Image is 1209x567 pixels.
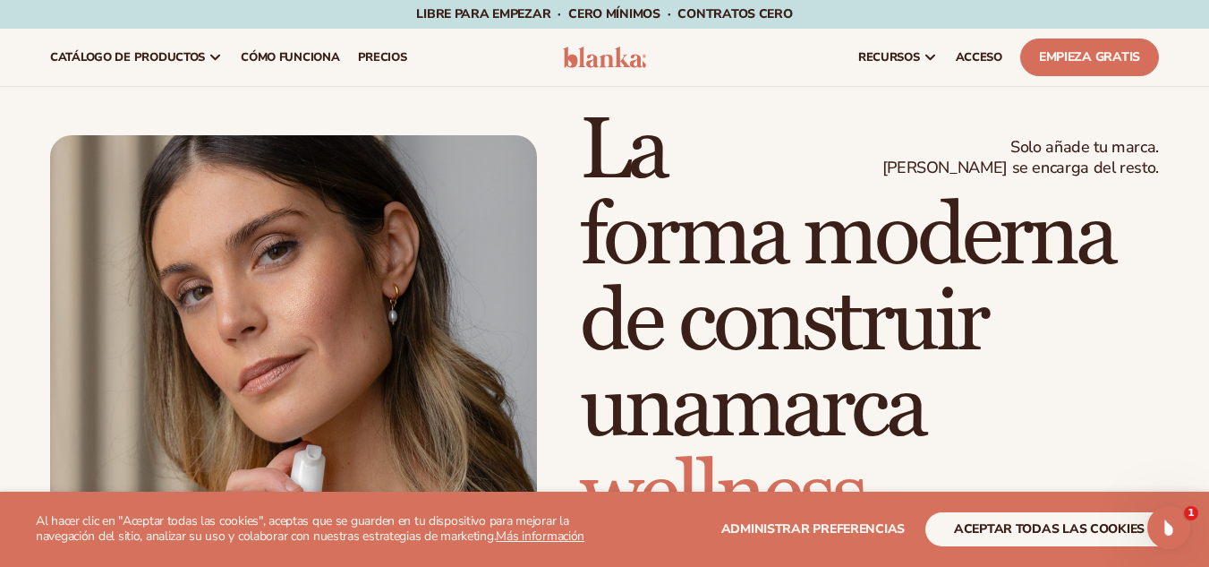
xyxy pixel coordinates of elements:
iframe: Chat en vivo de Intercom [1147,506,1190,549]
font: Cómo funciona [241,49,339,65]
font: recursos [858,49,920,65]
a: Más información [496,528,584,545]
a: Empieza gratis [1020,39,1159,76]
a: ACCESO [947,29,1011,86]
font: La [580,99,666,203]
font: Libre para empezar [416,5,550,22]
font: · [668,5,671,22]
font: forma moderna de construir una [580,185,1115,461]
font: aceptar todas las cookies [954,520,1145,537]
font: Administrar preferencias [721,520,905,537]
font: marca [711,357,925,461]
button: Administrar preferencias [721,512,905,546]
font: Contratos CERO [677,5,792,22]
font: CERO mínimos [568,5,660,22]
font: · [558,5,561,22]
a: catálogo de productos [41,29,232,86]
font: Solo añade tu marca. [1010,136,1159,158]
font: precios [358,49,407,65]
a: Cómo funciona [232,29,348,86]
font: [PERSON_NAME] se encarga del resto. [882,157,1159,178]
font: 1 [1188,507,1195,519]
a: precios [349,29,416,86]
img: logo [563,47,647,68]
font: Empieza gratis [1039,48,1140,65]
font: Al hacer clic en "Aceptar todas las cookies", aceptas que se guarden en tu dispositivo para mejor... [36,512,568,545]
span: wellness [580,442,864,547]
button: aceptar todas las cookies [925,512,1173,546]
font: catálogo de productos [50,49,205,65]
font: ACCESO [956,49,1002,65]
a: recursos [849,29,947,86]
